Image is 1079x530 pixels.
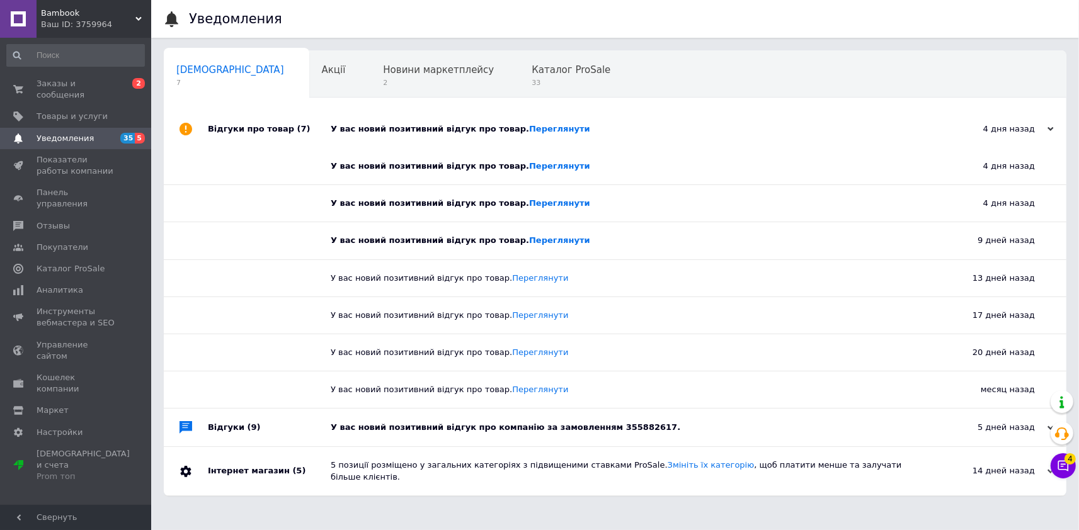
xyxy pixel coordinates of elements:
div: Ваш ID: 3759964 [41,19,151,30]
div: месяц назад [909,371,1066,408]
span: 5 [135,133,145,144]
span: Акції [322,64,346,76]
a: Переглянути [512,273,568,283]
span: (7) [297,124,311,133]
div: 5 позиції розміщено у загальних категоріях з підвищеними ставками ProSale. , щоб платити менше та... [331,460,928,482]
span: [DEMOGRAPHIC_DATA] и счета [37,448,130,483]
span: Каталог ProSale [532,64,610,76]
span: Отзывы [37,220,70,232]
div: У вас новий позитивний відгук про компанію за замовленням 355882617. [331,422,928,433]
div: Інтернет магазин [208,447,331,495]
span: Управление сайтом [37,339,117,362]
div: 13 дней назад [909,260,1066,296]
div: 5 дней назад [928,422,1054,433]
span: 2 [132,78,145,89]
div: У вас новий позитивний відгук про товар. [331,273,909,284]
span: 4 [1065,453,1076,465]
span: Аналитика [37,285,83,296]
span: Инструменты вебмастера и SEO [37,306,117,329]
span: (5) [292,466,305,475]
div: Відгуки про товар [208,110,331,148]
div: 9 дней назад [909,222,1066,259]
span: Панель управления [37,187,117,210]
input: Поиск [6,44,145,67]
div: У вас новий позитивний відгук про товар. [331,198,909,209]
span: Кошелек компании [37,372,117,395]
span: Покупатели [37,242,88,253]
a: Переглянути [512,347,568,357]
span: Маркет [37,405,69,416]
div: Відгуки [208,409,331,446]
a: Переглянути [512,310,568,320]
span: 7 [176,78,284,87]
h1: Уведомления [189,11,282,26]
div: 20 дней назад [909,334,1066,371]
div: 17 дней назад [909,297,1066,334]
span: Заказы и сообщения [37,78,117,101]
a: Переглянути [529,198,590,208]
span: 35 [120,133,135,144]
div: Prom топ [37,471,130,482]
span: Bambook [41,8,135,19]
div: У вас новий позитивний відгук про товар. [331,123,928,135]
span: 33 [532,78,610,87]
span: Показатели работы компании [37,154,117,177]
div: 4 дня назад [928,123,1054,135]
a: Змініть їх категорію [668,460,755,470]
a: Переглянути [529,161,590,171]
span: 2 [383,78,494,87]
span: [DEMOGRAPHIC_DATA] [176,64,284,76]
div: 14 дней назад [928,465,1054,476]
span: Уведомления [37,133,94,144]
button: Чат с покупателем4 [1051,453,1076,478]
span: Товары и услуги [37,111,108,122]
span: Новини маркетплейсу [383,64,494,76]
div: У вас новий позитивний відгук про товар. [331,161,909,172]
a: Переглянути [529,235,590,245]
div: 4 дня назад [909,185,1066,222]
div: У вас новий позитивний відгук про товар. [331,235,909,246]
span: (9) [248,422,261,432]
div: 4 дня назад [909,148,1066,184]
span: Настройки [37,427,83,438]
div: У вас новий позитивний відгук про товар. [331,310,909,321]
div: У вас новий позитивний відгук про товар. [331,384,909,395]
a: Переглянути [512,385,568,394]
a: Переглянути [529,124,590,133]
span: Каталог ProSale [37,263,105,274]
div: У вас новий позитивний відгук про товар. [331,347,909,358]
